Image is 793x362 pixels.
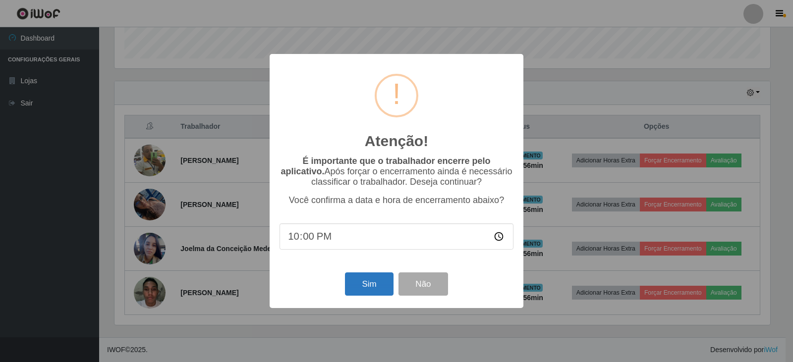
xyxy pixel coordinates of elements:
button: Não [398,272,448,296]
p: Após forçar o encerramento ainda é necessário classificar o trabalhador. Deseja continuar? [280,156,513,187]
h2: Atenção! [365,132,428,150]
button: Sim [345,272,393,296]
b: É importante que o trabalhador encerre pelo aplicativo. [281,156,490,176]
p: Você confirma a data e hora de encerramento abaixo? [280,195,513,206]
